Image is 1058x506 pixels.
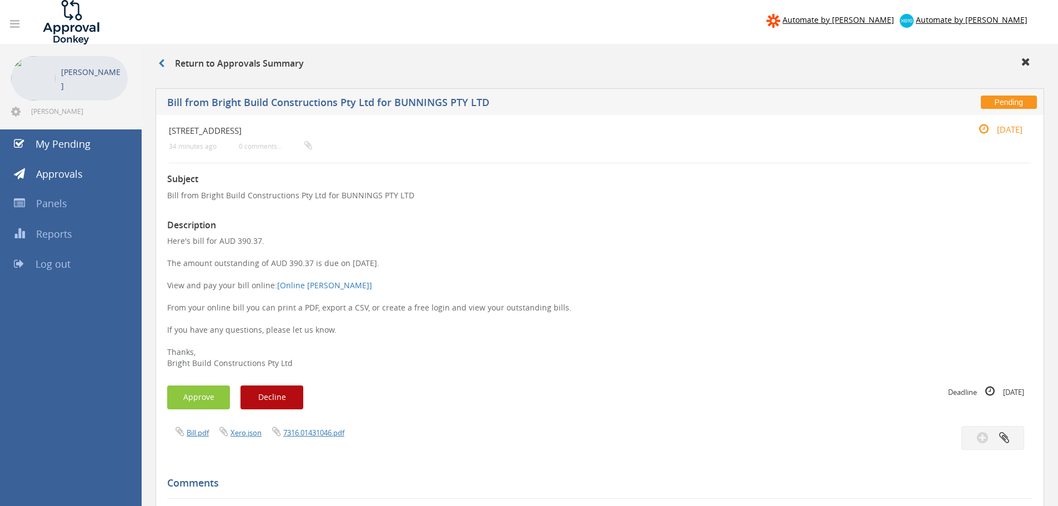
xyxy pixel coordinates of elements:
[239,142,312,151] small: 0 comments...
[230,428,262,438] a: Xero.json
[967,123,1022,136] small: [DATE]
[167,385,230,409] button: Approve
[36,137,91,151] span: My Pending
[900,14,914,28] img: xero-logo.png
[167,478,1024,489] h5: Comments
[981,96,1037,109] span: Pending
[36,167,83,181] span: Approvals
[167,236,1032,369] p: Here's bill for AUD 390.37. The amount outstanding of AUD 390.37 is due on [DATE]. View and pay y...
[158,59,304,69] h3: Return to Approvals Summary
[167,97,775,111] h5: Bill from Bright Build Constructions Pty Ltd for BUNNINGS PTY LTD
[277,280,372,290] a: [Online [PERSON_NAME]]
[31,107,126,116] span: [PERSON_NAME][EMAIL_ADDRESS][DOMAIN_NAME]
[948,385,1024,398] small: Deadline [DATE]
[167,174,1032,184] h3: Subject
[187,428,209,438] a: Bill.pdf
[283,428,344,438] a: 7316.01431046.pdf
[169,142,217,151] small: 34 minutes ago
[36,257,71,270] span: Log out
[167,190,1032,201] p: Bill from Bright Build Constructions Pty Ltd for BUNNINGS PTY LTD
[169,126,887,136] h4: [STREET_ADDRESS]
[36,227,72,241] span: Reports
[61,65,122,93] p: [PERSON_NAME]
[167,221,1032,231] h3: Description
[36,197,67,210] span: Panels
[766,14,780,28] img: zapier-logomark.png
[783,14,894,25] span: Automate by [PERSON_NAME]
[240,385,303,409] button: Decline
[916,14,1027,25] span: Automate by [PERSON_NAME]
